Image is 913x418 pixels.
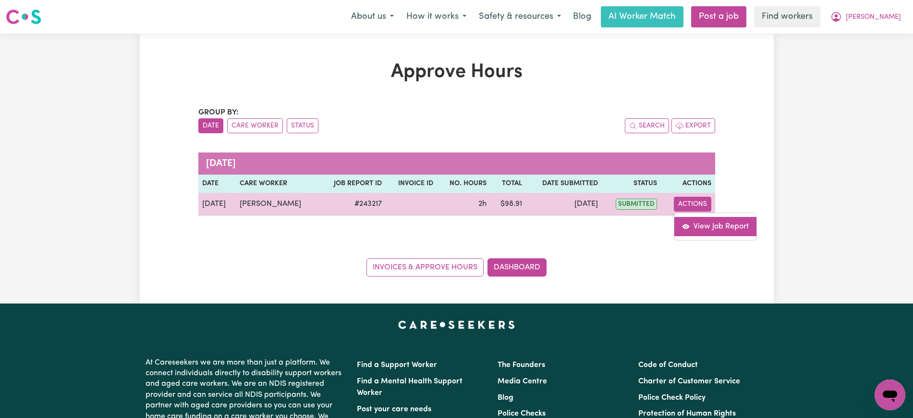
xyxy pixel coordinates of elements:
span: Group by: [198,109,239,116]
a: Blog [567,6,597,27]
a: Dashboard [487,258,547,277]
span: submitted [616,199,657,210]
td: [DATE] [526,193,602,216]
button: How it works [400,7,473,27]
a: Post your care needs [357,405,431,413]
th: Date Submitted [526,175,602,193]
td: [PERSON_NAME] [236,193,319,216]
th: Total [490,175,525,193]
button: Safety & resources [473,7,567,27]
th: Care worker [236,175,319,193]
th: Invoice ID [386,175,437,193]
a: Police Checks [498,410,546,418]
a: Charter of Customer Service [638,378,740,385]
iframe: Button to launch messaging window [875,380,905,410]
a: Find workers [754,6,820,27]
a: Careseekers logo [6,6,41,28]
a: Code of Conduct [638,361,698,369]
a: Protection of Human Rights [638,410,736,418]
td: [DATE] [198,193,236,216]
th: Date [198,175,236,193]
button: sort invoices by paid status [287,118,318,133]
a: Police Check Policy [638,394,706,402]
span: 2 hours [478,200,487,208]
td: # 243217 [318,193,385,216]
caption: [DATE] [198,152,715,175]
th: Status [602,175,660,193]
button: Search [625,118,669,133]
th: Actions [661,175,715,193]
th: No. Hours [437,175,491,193]
button: sort invoices by care worker [227,118,283,133]
a: AI Worker Match [601,6,683,27]
a: Find a Mental Health Support Worker [357,378,463,397]
button: Actions [674,197,711,212]
td: $ 98.91 [490,193,525,216]
a: Post a job [691,6,746,27]
span: [PERSON_NAME] [846,12,901,23]
h1: Approve Hours [198,61,715,84]
a: Media Centre [498,378,547,385]
button: My Account [824,7,907,27]
th: Job Report ID [318,175,385,193]
img: Careseekers logo [6,8,41,25]
button: Export [671,118,715,133]
a: Blog [498,394,513,402]
a: Find a Support Worker [357,361,437,369]
button: sort invoices by date [198,118,223,133]
button: About us [345,7,400,27]
a: Careseekers home page [398,321,515,329]
a: Invoices & Approve Hours [366,258,484,277]
a: View job report 243217 [674,217,756,236]
a: The Founders [498,361,545,369]
div: Actions [674,213,757,241]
